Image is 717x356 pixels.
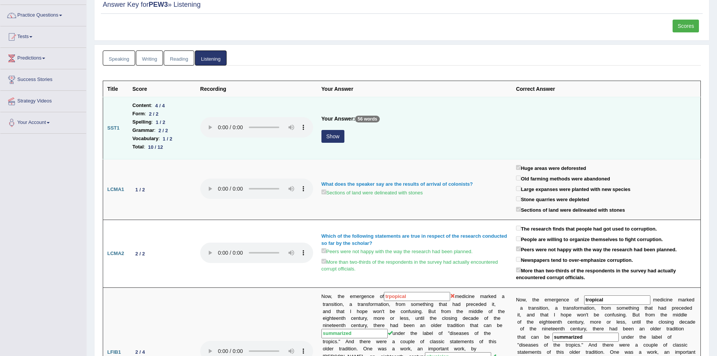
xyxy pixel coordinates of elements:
[580,312,583,318] b: o
[516,267,521,272] input: More than two-thirds of the respondents in the survey had actually encountered corrupt officials.
[563,305,565,311] b: t
[103,50,135,66] a: Speaking
[570,319,572,325] b: e
[520,312,521,318] b: ,
[568,319,570,325] b: c
[516,226,521,231] input: The research finds that people had got used to corruption.
[662,312,664,318] b: h
[531,305,534,311] b: a
[527,312,529,318] b: a
[530,305,531,311] b: r
[583,319,585,325] b: ,
[620,319,623,325] b: s
[647,312,648,318] b: r
[132,143,144,151] b: Total
[594,319,597,325] b: o
[516,174,610,183] label: Old farming methods were abandoned
[612,312,614,318] b: f
[648,319,650,325] b: h
[623,312,626,318] b: g
[529,312,532,318] b: n
[321,257,508,273] label: More than two-thirds of the respondents in the survey had actually encountered corrupt officials.
[531,326,534,332] b: h
[684,305,687,311] b: d
[575,319,577,325] b: t
[682,297,685,303] b: a
[543,305,545,311] b: o
[682,319,685,325] b: e
[512,81,701,97] th: Correct Answer
[132,101,151,110] b: Content
[597,319,598,325] b: r
[520,326,523,332] b: o
[570,326,573,332] b: c
[539,305,540,311] b: i
[384,292,450,301] input: blank
[678,312,680,318] b: d
[572,305,574,311] b: s
[632,312,636,318] b: B
[577,312,580,318] b: w
[518,312,520,318] b: t
[598,319,601,325] b: e
[545,297,547,303] b: e
[620,312,623,318] b: n
[531,319,534,325] b: e
[574,305,575,311] b: f
[530,326,531,332] b: t
[516,196,521,201] input: Stone quarries were depleted
[592,305,594,311] b: n
[562,326,565,332] b: h
[586,312,587,318] b: '
[520,305,523,311] b: a
[518,319,520,325] b: o
[636,305,639,311] b: g
[672,305,674,311] b: p
[636,312,638,318] b: u
[545,326,546,332] b: i
[145,143,166,151] div: 10 / 12
[638,312,640,318] b: t
[622,305,626,311] b: m
[0,112,86,131] a: Your Account
[516,246,521,251] input: Peers were not happy with the way the research had been planned.
[0,48,86,67] a: Predictions
[684,312,687,318] b: e
[580,326,582,332] b: u
[519,297,522,303] b: o
[690,305,692,311] b: d
[615,326,617,332] b: d
[666,297,667,303] b: i
[540,305,542,311] b: t
[618,319,620,325] b: e
[546,326,548,332] b: n
[132,143,192,151] li: :
[547,297,551,303] b: m
[566,312,569,318] b: p
[132,186,148,194] div: 1 / 2
[516,266,696,281] label: More than two-thirds of the respondents in the survey had actually encountered corrupt officials.
[559,319,562,325] b: h
[677,312,678,318] b: i
[629,305,630,311] b: t
[665,319,667,325] b: s
[614,312,617,318] b: u
[594,326,597,332] b: h
[617,312,619,318] b: s
[597,312,599,318] b: e
[558,326,560,332] b: n
[559,297,561,303] b: e
[561,326,562,332] b: t
[321,116,355,122] b: Your Answer:
[594,305,596,311] b: ,
[551,326,553,332] b: t
[607,305,611,311] b: m
[623,326,626,332] b: b
[516,207,521,212] input: Sections of land were delineated with stones
[518,312,519,318] b: i
[572,319,575,325] b: n
[633,305,634,311] b: i
[679,305,682,311] b: c
[575,326,578,332] b: n
[516,176,521,180] input: Old farming methods were abandoned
